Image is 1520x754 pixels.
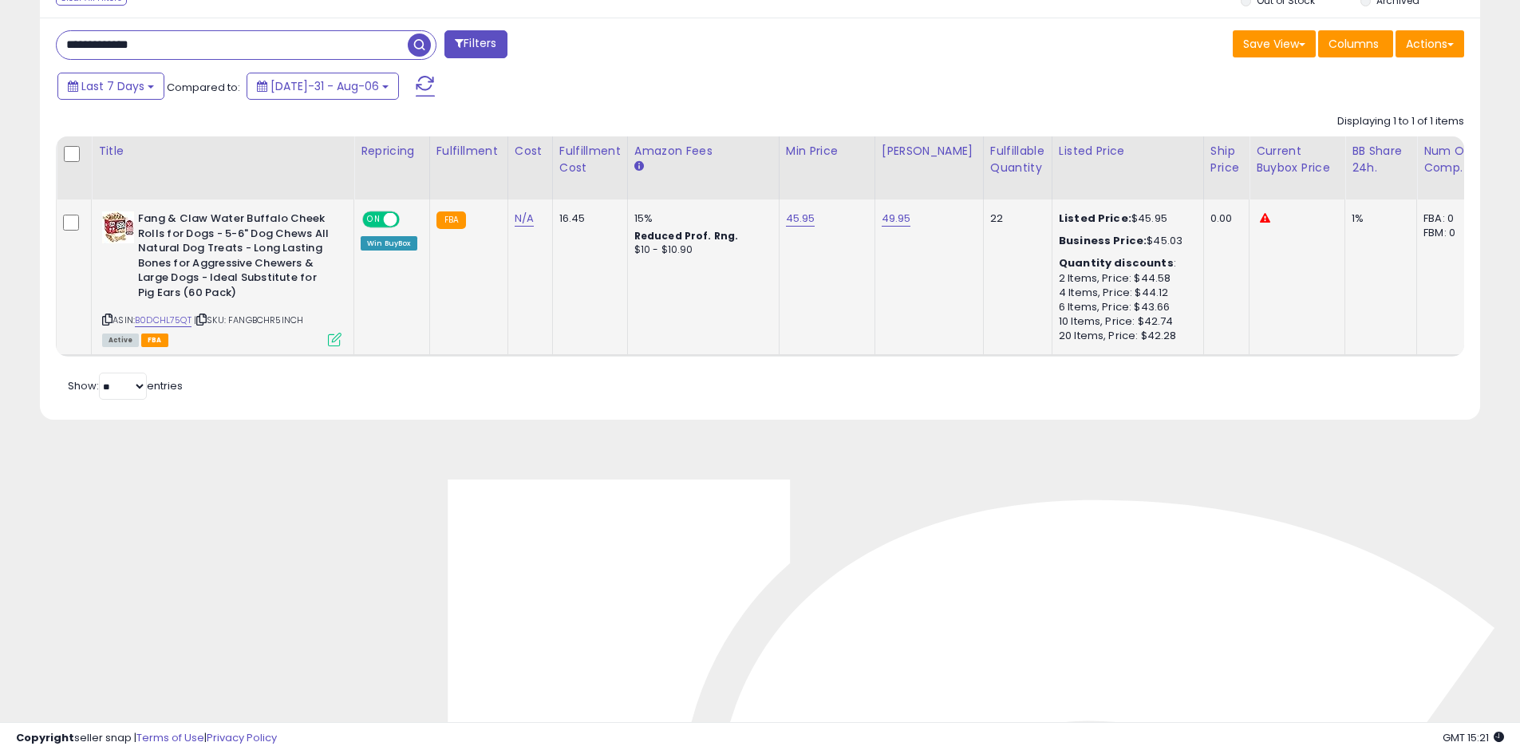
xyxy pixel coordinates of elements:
[634,243,767,257] div: $10 - $10.90
[270,78,379,94] span: [DATE]-31 - Aug-06
[361,236,417,251] div: Win BuyBox
[1329,36,1379,52] span: Columns
[515,143,546,160] div: Cost
[1210,143,1242,176] div: Ship Price
[882,211,911,227] a: 49.95
[634,211,767,226] div: 15%
[1318,30,1393,57] button: Columns
[102,211,134,243] img: 51r78KeLqlL._SL40_.jpg
[990,211,1040,226] div: 22
[1423,143,1482,176] div: Num of Comp.
[634,160,644,174] small: Amazon Fees.
[1059,143,1197,160] div: Listed Price
[436,143,501,160] div: Fulfillment
[1352,143,1410,176] div: BB Share 24h.
[634,229,739,243] b: Reduced Prof. Rng.
[141,334,168,347] span: FBA
[1059,314,1191,329] div: 10 Items, Price: $42.74
[194,314,303,326] span: | SKU: FANGBCHR5INCH
[397,213,423,227] span: OFF
[882,143,977,160] div: [PERSON_NAME]
[1352,211,1404,226] div: 1%
[1059,256,1191,270] div: :
[1059,286,1191,300] div: 4 Items, Price: $44.12
[1256,143,1338,176] div: Current Buybox Price
[1423,211,1476,226] div: FBA: 0
[135,314,191,327] a: B0DCHL75QT
[444,30,507,58] button: Filters
[364,213,384,227] span: ON
[1233,30,1316,57] button: Save View
[1210,211,1237,226] div: 0.00
[57,73,164,100] button: Last 7 Days
[1423,226,1476,240] div: FBM: 0
[98,143,347,160] div: Title
[68,378,183,393] span: Show: entries
[1059,271,1191,286] div: 2 Items, Price: $44.58
[361,143,423,160] div: Repricing
[1059,234,1191,248] div: $45.03
[81,78,144,94] span: Last 7 Days
[1396,30,1464,57] button: Actions
[138,211,332,304] b: Fang & Claw Water Buffalo Cheek Rolls for Dogs - 5-6" Dog Chews All Natural Dog Treats - Long Las...
[1059,211,1191,226] div: $45.95
[102,211,342,345] div: ASIN:
[515,211,534,227] a: N/A
[1337,114,1464,129] div: Displaying 1 to 1 of 1 items
[786,211,815,227] a: 45.95
[102,334,139,347] span: All listings currently available for purchase on Amazon
[167,80,240,95] span: Compared to:
[1059,233,1147,248] b: Business Price:
[436,211,466,229] small: FBA
[559,143,621,176] div: Fulfillment Cost
[559,211,615,226] div: 16.45
[247,73,399,100] button: [DATE]-31 - Aug-06
[1059,329,1191,343] div: 20 Items, Price: $42.28
[1059,211,1131,226] b: Listed Price:
[1059,255,1174,270] b: Quantity discounts
[786,143,868,160] div: Min Price
[634,143,772,160] div: Amazon Fees
[1059,300,1191,314] div: 6 Items, Price: $43.66
[990,143,1045,176] div: Fulfillable Quantity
